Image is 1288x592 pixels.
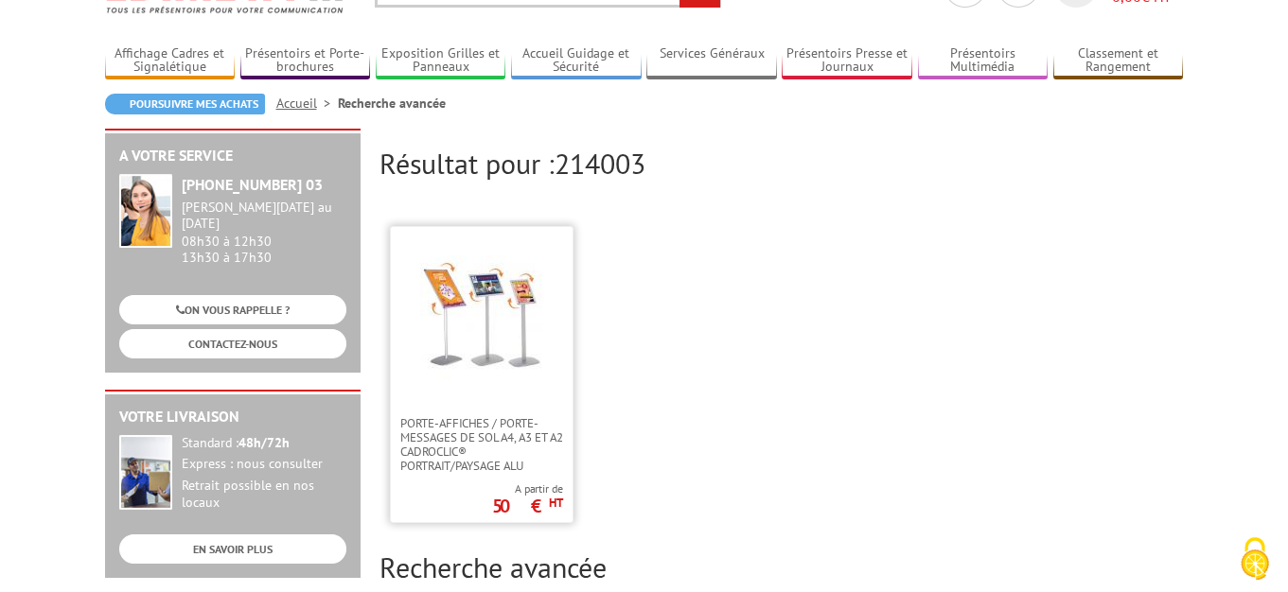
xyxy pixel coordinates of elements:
a: Présentoirs Multimédia [918,45,1049,77]
a: Accueil Guidage et Sécurité [511,45,642,77]
h2: Résultat pour : [379,148,1184,179]
img: Porte-affiches / Porte-messages de sol A4, A3 et A2 CadroClic® portrait/paysage alu [420,255,543,378]
h2: Recherche avancée [379,551,1184,583]
a: Services Généraux [646,45,777,77]
a: EN SAVOIR PLUS [119,534,346,564]
h2: A votre service [119,148,346,165]
a: Accueil [276,95,338,112]
p: 50 € [492,500,563,512]
div: Standard : [182,435,346,452]
div: Retrait possible en nos locaux [182,478,346,512]
a: Présentoirs Presse et Journaux [782,45,912,77]
a: Présentoirs et Porte-brochures [240,45,371,77]
span: A partir de [492,481,563,496]
span: 214003 [555,145,645,182]
div: Express : nous consulter [182,456,346,473]
button: Cookies (fenêtre modale) [1222,528,1288,592]
a: Affichage Cadres et Signalétique [105,45,236,77]
a: Poursuivre mes achats [105,94,265,114]
a: Porte-affiches / Porte-messages de sol A4, A3 et A2 CadroClic® portrait/paysage alu [391,416,573,473]
img: Cookies (fenêtre modale) [1231,535,1279,583]
li: Recherche avancée [338,94,446,113]
div: [PERSON_NAME][DATE] au [DATE] [182,200,346,232]
a: ON VOUS RAPPELLE ? [119,295,346,324]
sup: HT [549,495,563,511]
a: Exposition Grilles et Panneaux [376,45,506,77]
h2: Votre livraison [119,409,346,426]
img: widget-livraison.jpg [119,435,172,510]
a: CONTACTEZ-NOUS [119,329,346,358]
span: Porte-affiches / Porte-messages de sol A4, A3 et A2 CadroClic® portrait/paysage alu [400,416,563,473]
strong: [PHONE_NUMBER] 03 [182,175,323,194]
img: widget-service.jpg [119,174,172,248]
a: Classement et Rangement [1053,45,1184,77]
div: 08h30 à 12h30 13h30 à 17h30 [182,200,346,265]
strong: 48h/72h [238,434,290,451]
